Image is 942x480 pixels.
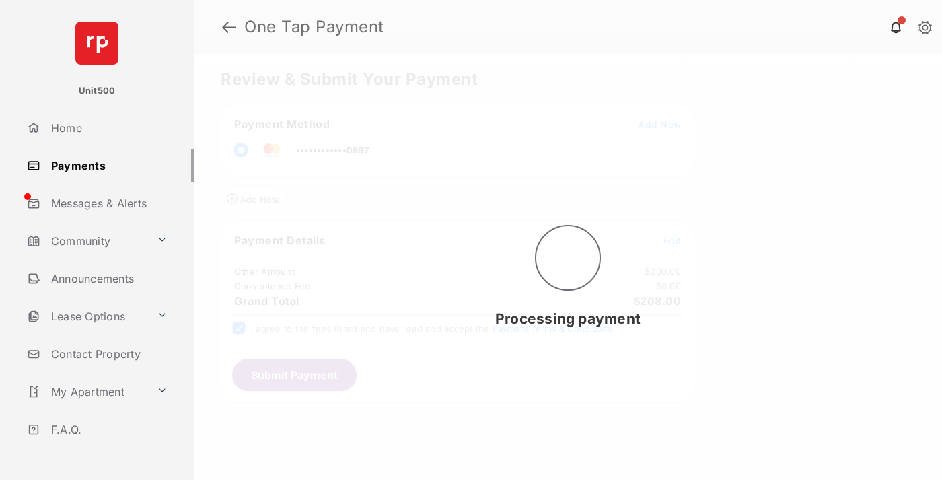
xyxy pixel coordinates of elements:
[79,84,116,98] p: Unit500
[22,263,194,295] a: Announcements
[22,413,194,446] a: F.A.Q.
[22,338,194,370] a: Contact Property
[22,376,151,408] a: My Apartment
[75,22,118,65] img: svg+xml;base64,PHN2ZyB4bWxucz0iaHR0cDovL3d3dy53My5vcmcvMjAwMC9zdmciIHdpZHRoPSI2NCIgaGVpZ2h0PSI2NC...
[22,149,194,182] a: Payments
[22,225,151,257] a: Community
[244,19,384,35] strong: One Tap Payment
[22,112,194,144] a: Home
[22,187,194,219] a: Messages & Alerts
[22,300,151,333] a: Lease Options
[495,310,641,327] span: Processing payment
